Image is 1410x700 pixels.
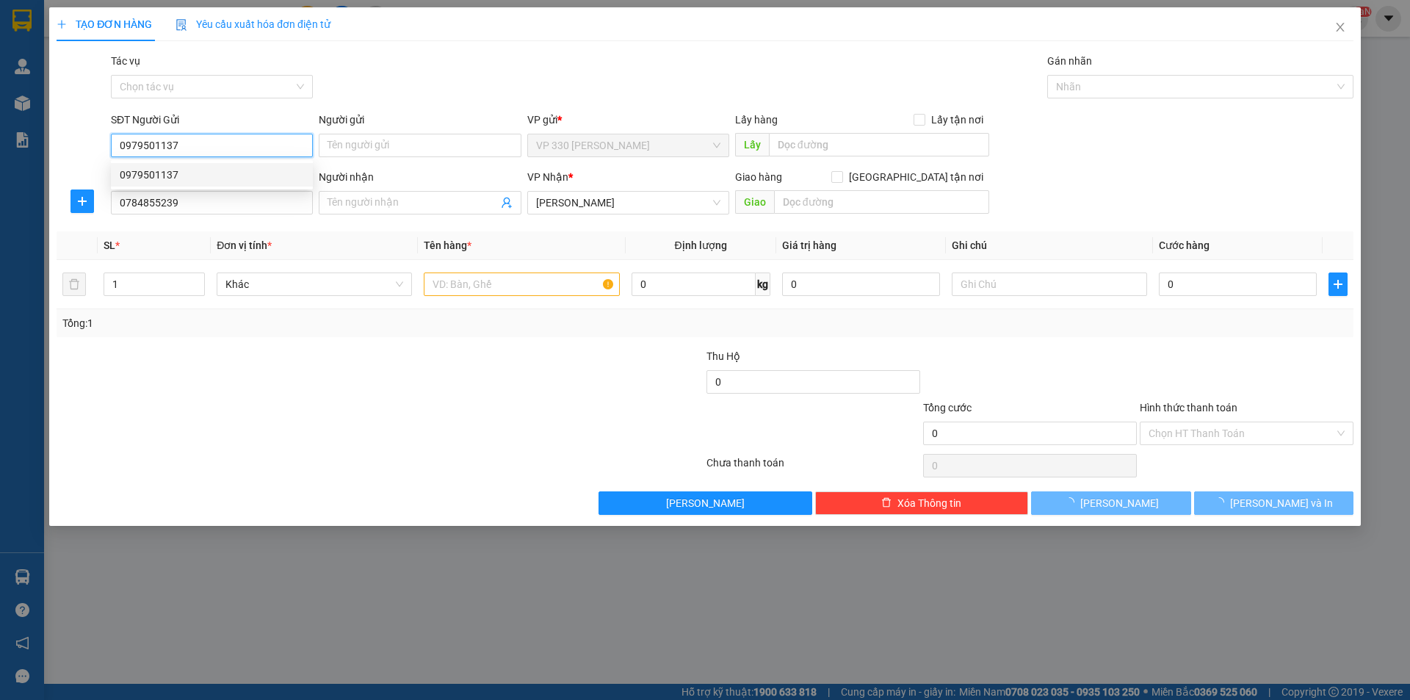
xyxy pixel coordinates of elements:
[527,171,568,183] span: VP Nhận
[82,81,103,97] span: CC:
[4,99,51,115] span: Thu hộ:
[104,239,115,251] span: SL
[6,43,87,59] span: 0942592757
[536,192,720,214] span: Phan Rang
[111,163,313,187] div: 0979501137
[6,8,110,40] span: VP 330 [PERSON_NAME]
[946,231,1153,260] th: Ghi chú
[735,133,769,156] span: Lấy
[120,167,304,183] div: 0979501137
[424,239,471,251] span: Tên hàng
[897,495,961,511] span: Xóa Thông tin
[112,8,214,40] p: Nhận:
[1140,402,1237,414] label: Hình thức thanh toán
[756,273,770,296] span: kg
[782,273,940,296] input: 0
[319,112,521,128] div: Người gửi
[501,197,513,209] span: user-add
[705,455,922,480] div: Chưa thanh toán
[1047,55,1092,67] label: Gán nhãn
[424,273,619,296] input: VD: Bàn, Ghế
[527,112,729,128] div: VP gửi
[774,190,989,214] input: Dọc đường
[815,491,1029,515] button: deleteXóa Thông tin
[881,497,892,509] span: delete
[62,315,544,331] div: Tổng: 1
[952,273,1147,296] input: Ghi Chú
[735,190,774,214] span: Giao
[62,273,86,296] button: delete
[112,61,140,75] span: Giao:
[1230,495,1333,511] span: [PERSON_NAME] và In
[6,8,110,40] p: Gửi:
[675,239,727,251] span: Định lượng
[112,8,181,40] span: VP An Sương
[735,171,782,183] span: Giao hàng
[1031,491,1190,515] button: [PERSON_NAME]
[925,112,989,128] span: Lấy tận nơi
[735,114,778,126] span: Lấy hàng
[225,273,403,295] span: Khác
[112,43,193,59] span: 0902338186
[57,18,152,30] span: TẠO ĐƠN HÀNG
[843,169,989,185] span: [GEOGRAPHIC_DATA] tận nơi
[111,112,313,128] div: SĐT Người Gửi
[536,134,720,156] span: VP 330 Lê Duẫn
[1194,491,1353,515] button: [PERSON_NAME] và In
[54,99,62,115] span: 0
[1334,21,1346,33] span: close
[6,61,28,75] span: Lấy:
[217,239,272,251] span: Đơn vị tính
[1080,495,1159,511] span: [PERSON_NAME]
[29,81,82,97] span: 200.000
[71,195,93,207] span: plus
[706,350,740,362] span: Thu Hộ
[1320,7,1361,48] button: Close
[70,190,94,213] button: plus
[57,19,67,29] span: plus
[111,55,140,67] label: Tác vụ
[1329,278,1347,290] span: plus
[599,491,812,515] button: [PERSON_NAME]
[4,81,26,97] span: CR:
[1159,239,1210,251] span: Cước hàng
[769,133,989,156] input: Dọc đường
[176,19,187,31] img: icon
[176,18,330,30] span: Yêu cầu xuất hóa đơn điện tử
[782,239,836,251] span: Giá trị hàng
[666,495,745,511] span: [PERSON_NAME]
[1064,497,1080,508] span: loading
[106,81,115,97] span: 0
[923,402,972,414] span: Tổng cước
[319,169,521,185] div: Người nhận
[1328,273,1348,296] button: plus
[1214,497,1230,508] span: loading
